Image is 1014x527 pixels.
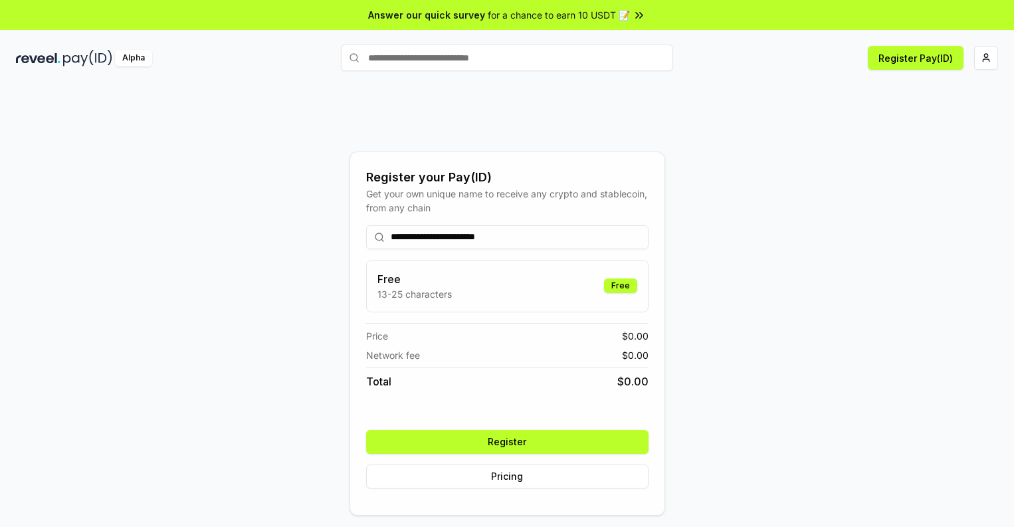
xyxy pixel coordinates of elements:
[115,50,152,66] div: Alpha
[622,348,649,362] span: $ 0.00
[366,329,388,343] span: Price
[377,271,452,287] h3: Free
[622,329,649,343] span: $ 0.00
[366,168,649,187] div: Register your Pay(ID)
[368,8,485,22] span: Answer our quick survey
[366,465,649,488] button: Pricing
[617,373,649,389] span: $ 0.00
[366,187,649,215] div: Get your own unique name to receive any crypto and stablecoin, from any chain
[366,373,391,389] span: Total
[366,348,420,362] span: Network fee
[604,278,637,293] div: Free
[366,430,649,454] button: Register
[63,50,112,66] img: pay_id
[16,50,60,66] img: reveel_dark
[488,8,630,22] span: for a chance to earn 10 USDT 📝
[868,46,963,70] button: Register Pay(ID)
[377,287,452,301] p: 13-25 characters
